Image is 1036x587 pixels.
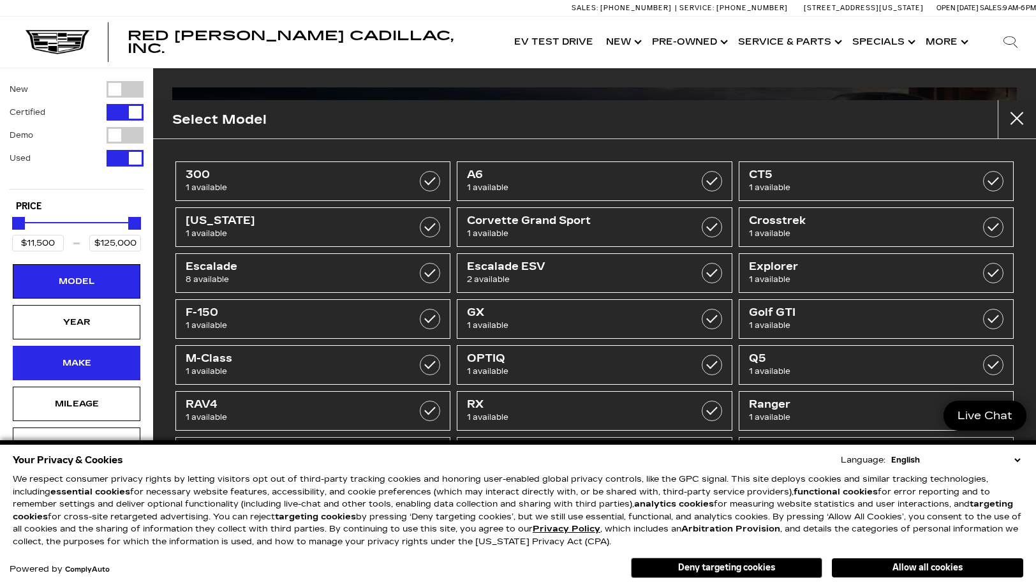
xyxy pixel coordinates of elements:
[467,306,683,319] span: GX
[508,17,600,68] a: EV Test Drive
[675,4,791,11] a: Service: [PHONE_NUMBER]
[681,524,780,534] strong: Arbitration Provision
[467,260,683,273] span: Escalade ESV
[533,524,600,534] u: Privacy Policy
[749,181,965,194] span: 1 available
[186,214,402,227] span: [US_STATE]
[804,4,924,12] a: [STREET_ADDRESS][US_STATE]
[175,299,450,339] a: F-1501 available
[65,566,110,574] a: ComplyAuto
[841,456,885,464] div: Language:
[26,30,89,54] img: Cadillac Dark Logo with Cadillac White Text
[749,227,965,240] span: 1 available
[186,352,402,365] span: M-Class
[175,345,450,385] a: M-Class1 available
[128,217,141,230] div: Maximum Price
[10,81,144,189] div: Filter by Vehicle Type
[186,260,402,273] span: Escalade
[749,352,965,365] span: Q5
[186,319,402,332] span: 1 available
[846,17,919,68] a: Specials
[739,161,1014,201] a: CT51 available
[467,168,683,181] span: A6
[457,253,732,293] a: Escalade ESV2 available
[45,356,108,370] div: Make
[716,4,788,12] span: [PHONE_NUMBER]
[919,17,972,68] button: More
[186,306,402,319] span: F-150
[12,217,25,230] div: Minimum Price
[10,565,110,574] div: Powered by
[13,427,140,462] div: EngineEngine
[646,17,732,68] a: Pre-Owned
[634,499,714,509] strong: analytics cookies
[175,207,450,247] a: [US_STATE]1 available
[128,29,495,55] a: Red [PERSON_NAME] Cadillac, Inc.
[985,17,1036,68] div: Search
[275,512,356,522] strong: targeting cookies
[980,4,1003,12] span: Sales:
[13,264,140,299] div: ModelModel
[175,253,450,293] a: Escalade8 available
[175,391,450,431] a: RAV41 available
[888,454,1023,466] select: Language Select
[45,315,108,329] div: Year
[749,168,965,181] span: CT5
[794,487,878,497] strong: functional cookies
[467,411,683,424] span: 1 available
[13,473,1023,548] p: We respect consumer privacy rights by letting visitors opt out of third-party tracking cookies an...
[749,411,965,424] span: 1 available
[749,398,965,411] span: Ranger
[600,4,672,12] span: [PHONE_NUMBER]
[739,207,1014,247] a: Crosstrek1 available
[186,168,402,181] span: 300
[16,201,137,212] h5: Price
[739,391,1014,431] a: Ranger1 available
[13,387,140,421] div: MileageMileage
[749,260,965,273] span: Explorer
[13,305,140,339] div: YearYear
[739,437,1014,477] a: XT53 available
[749,319,965,332] span: 1 available
[13,499,1013,522] strong: targeting cookies
[186,181,402,194] span: 1 available
[175,437,450,477] a: Sierra 15001 available
[739,299,1014,339] a: Golf GTI1 available
[832,558,1023,577] button: Allow all cookies
[10,129,33,142] label: Demo
[944,401,1026,431] a: Live Chat
[50,487,130,497] strong: essential cookies
[10,83,28,96] label: New
[45,397,108,411] div: Mileage
[631,558,822,578] button: Deny targeting cookies
[128,28,454,56] span: Red [PERSON_NAME] Cadillac, Inc.
[186,227,402,240] span: 1 available
[175,161,450,201] a: 3001 available
[936,4,979,12] span: Open [DATE]
[13,346,140,380] div: MakeMake
[12,212,141,251] div: Price
[186,365,402,378] span: 1 available
[186,273,402,286] span: 8 available
[749,273,965,286] span: 1 available
[10,106,45,119] label: Certified
[172,109,267,130] h2: Select Model
[457,391,732,431] a: RX1 available
[749,306,965,319] span: Golf GTI
[467,227,683,240] span: 1 available
[186,398,402,411] span: RAV4
[186,411,402,424] span: 1 available
[739,253,1014,293] a: Explorer1 available
[739,345,1014,385] a: Q51 available
[679,4,714,12] span: Service:
[951,408,1019,423] span: Live Chat
[600,17,646,68] a: New
[89,235,141,251] input: Maximum
[467,352,683,365] span: OPTIQ
[1003,4,1036,12] span: 9 AM-6 PM
[467,214,683,227] span: Corvette Grand Sport
[10,152,31,165] label: Used
[13,451,123,469] span: Your Privacy & Cookies
[467,273,683,286] span: 2 available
